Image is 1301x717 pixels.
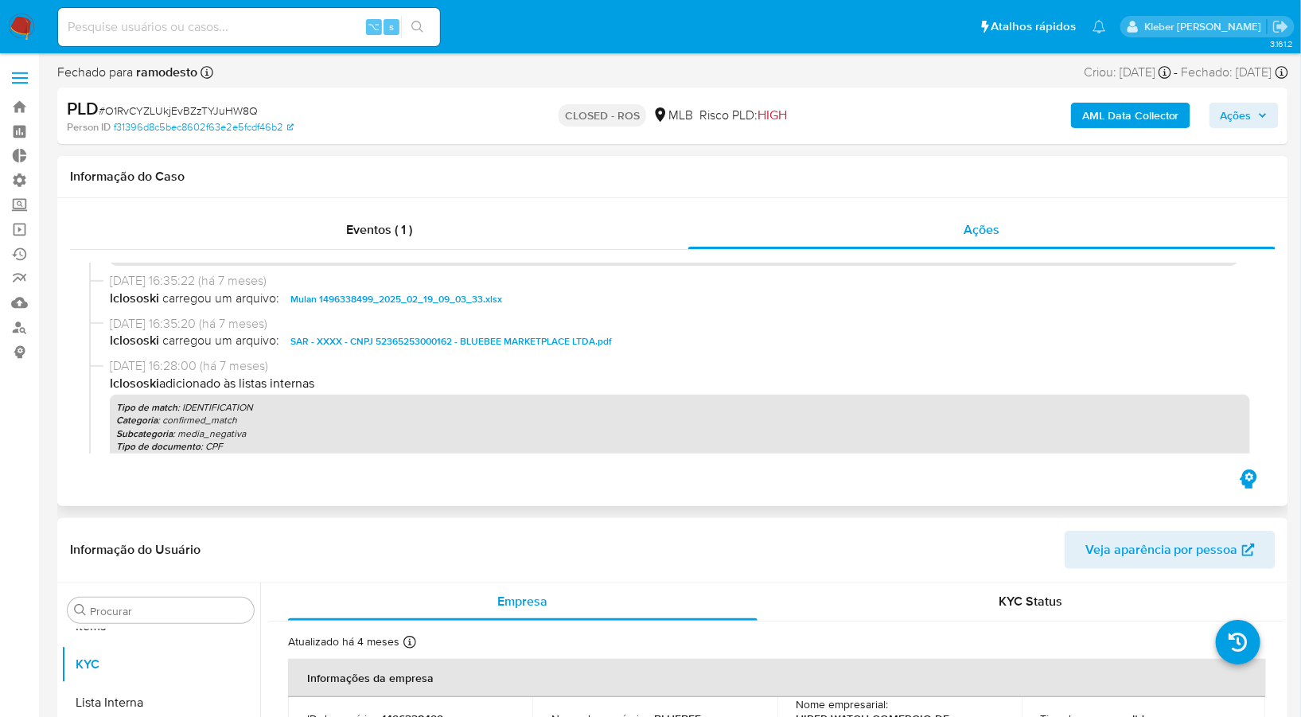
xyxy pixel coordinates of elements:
[1093,20,1106,33] a: Notificações
[67,120,111,134] b: Person ID
[498,592,548,610] span: Empresa
[288,659,1266,697] th: Informações da empresa
[401,16,434,38] button: search-icon
[346,220,412,239] span: Eventos ( 1 )
[652,107,693,124] div: MLB
[1209,103,1279,128] button: Ações
[70,542,201,558] h1: Informação do Usuário
[999,592,1062,610] span: KYC Status
[70,169,1276,185] h1: Informação do Caso
[1182,64,1288,81] div: Fechado: [DATE]
[964,220,999,239] span: Ações
[1174,64,1178,81] span: -
[74,604,87,617] button: Procurar
[1082,103,1179,128] b: AML Data Collector
[133,63,197,81] b: ramodesto
[58,17,440,37] input: Pesquise usuários ou casos...
[67,95,99,121] b: PLD
[389,19,394,34] span: s
[1272,18,1289,35] a: Sair
[114,120,294,134] a: f31396d8c5bec8602f63e2e5fcdf46b2
[368,19,380,34] span: ⌥
[1085,531,1238,569] span: Veja aparência por pessoa
[57,64,197,81] span: Fechado para
[1221,103,1252,128] span: Ações
[559,104,646,127] p: CLOSED - ROS
[758,106,787,124] span: HIGH
[1071,103,1190,128] button: AML Data Collector
[61,645,260,684] button: KYC
[90,604,247,618] input: Procurar
[288,634,399,649] p: Atualizado há 4 meses
[99,103,258,119] span: # O1RvCYZLUkjEvBZzTYJuHW8Q
[991,18,1077,35] span: Atalhos rápidos
[1144,19,1267,34] p: kleber.bueno@mercadolivre.com
[1065,531,1276,569] button: Veja aparência por pessoa
[797,697,889,711] p: Nome empresarial :
[699,107,787,124] span: Risco PLD:
[1084,64,1171,81] div: Criou: [DATE]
